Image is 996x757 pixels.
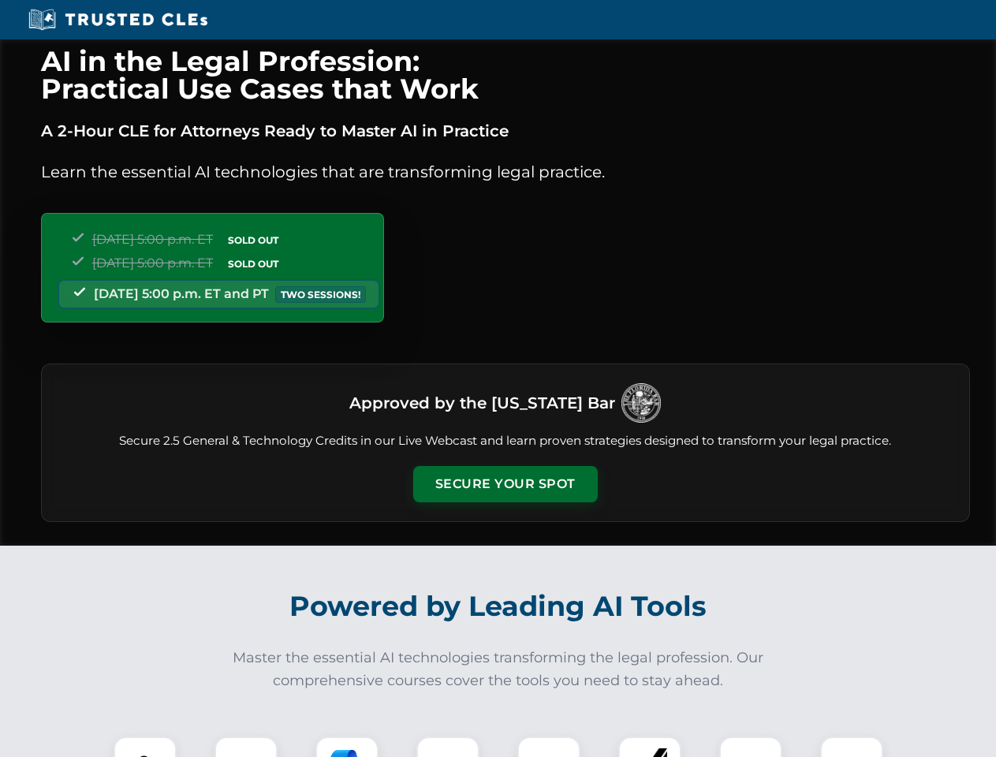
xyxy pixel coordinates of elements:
img: Logo [621,383,661,423]
span: SOLD OUT [222,232,284,248]
p: Master the essential AI technologies transforming the legal profession. Our comprehensive courses... [222,647,774,692]
p: Secure 2.5 General & Technology Credits in our Live Webcast and learn proven strategies designed ... [61,432,950,450]
h3: Approved by the [US_STATE] Bar [349,389,615,417]
p: A 2-Hour CLE for Attorneys Ready to Master AI in Practice [41,118,970,144]
h2: Powered by Leading AI Tools [62,579,935,634]
span: SOLD OUT [222,255,284,272]
span: [DATE] 5:00 p.m. ET [92,255,213,270]
button: Secure Your Spot [413,466,598,502]
h1: AI in the Legal Profession: Practical Use Cases that Work [41,47,970,103]
img: Trusted CLEs [24,8,212,32]
span: [DATE] 5:00 p.m. ET [92,232,213,247]
p: Learn the essential AI technologies that are transforming legal practice. [41,159,970,185]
